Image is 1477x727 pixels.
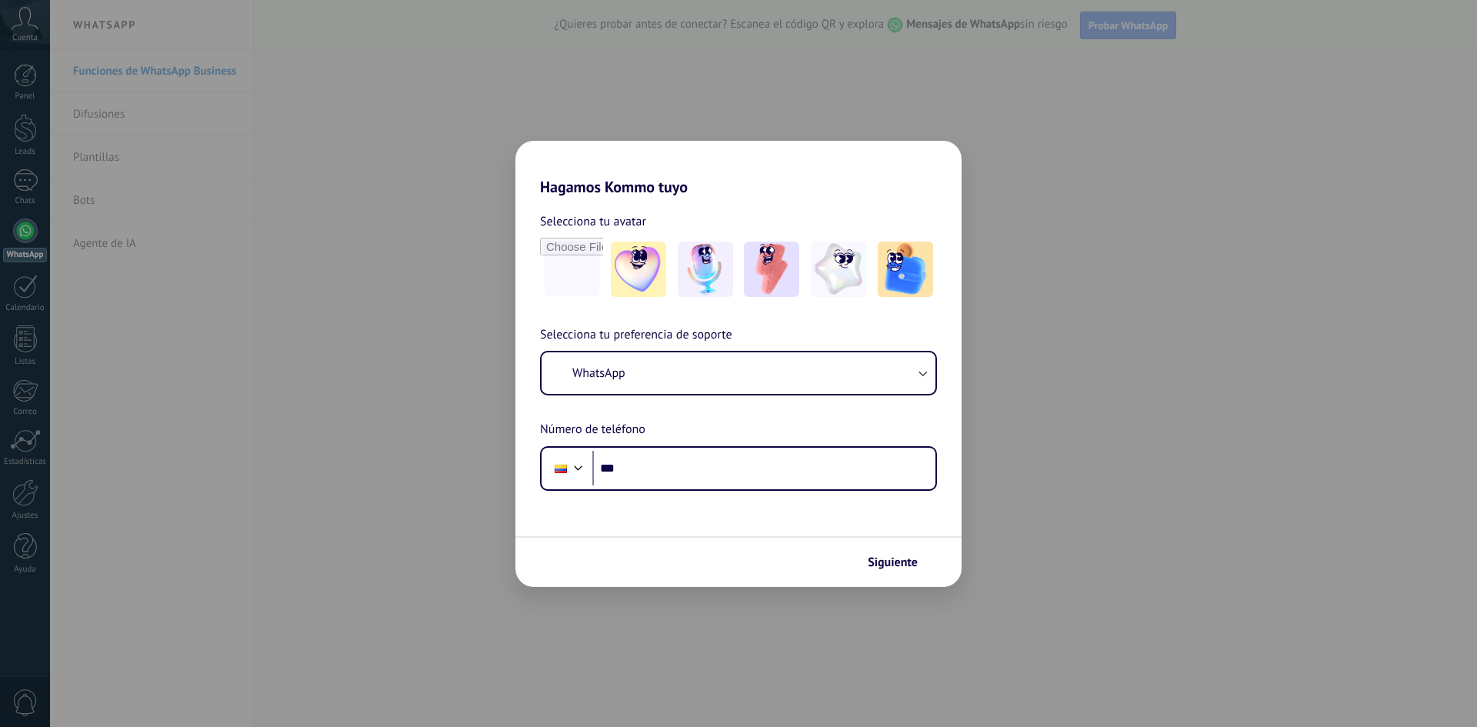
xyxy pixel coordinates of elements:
[878,242,933,297] img: -5.jpeg
[678,242,733,297] img: -2.jpeg
[861,549,939,575] button: Siguiente
[540,212,646,232] span: Selecciona tu avatar
[868,557,918,568] span: Siguiente
[540,420,645,440] span: Número de teléfono
[540,325,732,345] span: Selecciona tu preferencia de soporte
[744,242,799,297] img: -3.jpeg
[515,141,962,196] h2: Hagamos Kommo tuyo
[611,242,666,297] img: -1.jpeg
[572,365,625,381] span: WhatsApp
[546,452,575,485] div: Colombia: + 57
[542,352,935,394] button: WhatsApp
[811,242,866,297] img: -4.jpeg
